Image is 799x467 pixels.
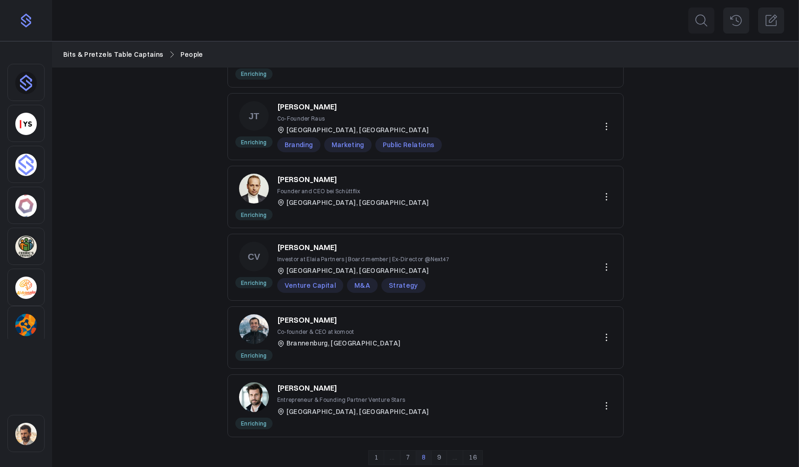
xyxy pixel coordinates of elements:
a: 16 [463,450,483,465]
p: Enriching [235,418,273,429]
img: dhnou9yomun9587rl8johsq6w6vr [15,72,37,94]
a: [PERSON_NAME] [277,382,337,393]
span: Brannenburg, [GEOGRAPHIC_DATA] [286,338,401,348]
p: Enriching [235,68,273,80]
a: [PERSON_NAME] [277,101,337,112]
img: 6gff4iocxuy891buyeergockefh7 [15,314,37,336]
span: [GEOGRAPHIC_DATA], [GEOGRAPHIC_DATA] [286,265,429,276]
p: Co-founder & CEO at komoot [277,327,401,336]
a: Bits & Pretzels Table Captains [63,49,164,60]
p: Enriching [235,136,273,148]
p: Founder and CEO bei Schüttflix [277,187,429,196]
span: ... [446,450,463,465]
span: Public Relations [375,137,442,152]
a: 1 [368,450,384,465]
img: b708876fe155f9b0852175c684192fa659a0347a.jpg [239,314,269,344]
img: 2jp1kfh9ib76c04m8niqu4f45e0u [15,277,37,299]
a: People [180,49,203,60]
img: 3pj2efuqyeig3cua8agrd6atck9r [15,236,37,258]
img: purple-logo-f4f985042447f6d3a21d9d2f6d8e0030207d587b440d52f708815e5968048218.png [19,13,33,28]
a: 7 [400,450,416,465]
span: [GEOGRAPHIC_DATA], [GEOGRAPHIC_DATA] [286,197,429,208]
span: [GEOGRAPHIC_DATA], [GEOGRAPHIC_DATA] [286,406,429,417]
img: sqr4epb0z8e5jm577i6jxqftq3ng [15,423,37,445]
img: b97530d8c5833eb40b39f34964aea52ce863d994.jpg [239,174,269,203]
img: CV [239,242,269,271]
p: Investor at Elaia Partners | Board member | Ex-Director @Next47 [277,255,450,264]
img: yorkseed.co [15,113,37,135]
span: [GEOGRAPHIC_DATA], [GEOGRAPHIC_DATA] [286,125,429,135]
p: Co-Founder Raus [277,114,442,123]
img: d9129db3cb36f1b4b4a4644d43790c07ac2b2605.jpg [239,382,269,412]
nav: Breadcrumb [63,49,788,60]
a: 9 [431,450,447,465]
span: Strategy [381,278,426,293]
p: Entrepreneur & Founding Partner Venture Stars [277,395,429,404]
nav: Page navigation [368,450,483,465]
span: ... [384,450,400,465]
p: Enriching [235,277,273,288]
span: Branding [277,137,320,152]
a: [PERSON_NAME] [277,314,337,325]
a: [PERSON_NAME] [277,174,337,185]
p: Enriching [235,350,273,361]
img: 4hc3xb4og75h35779zhp6duy5ffo [15,195,37,217]
span: 8 [416,450,432,465]
img: 4sptar4mobdn0q43dsu7jy32kx6j [15,154,37,176]
img: JT [239,101,269,131]
span: Venture Capital [277,278,343,293]
a: [PERSON_NAME] [277,242,337,253]
span: Marketing [324,137,372,152]
span: M&A [347,278,378,293]
p: Enriching [235,209,273,220]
